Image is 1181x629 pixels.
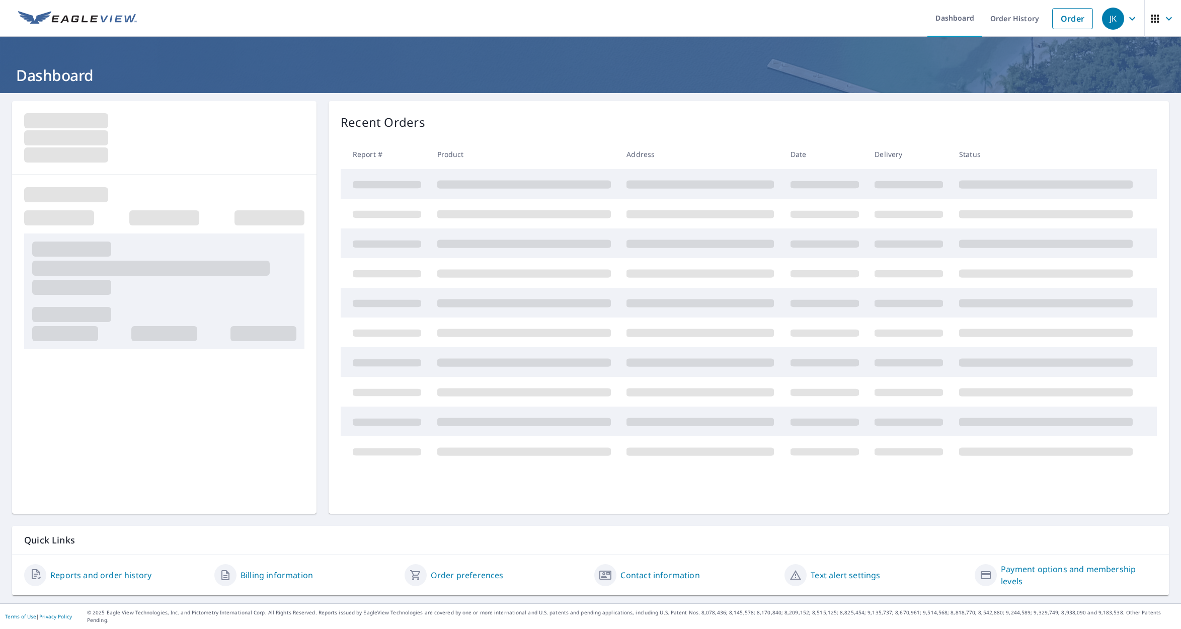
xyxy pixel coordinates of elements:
a: Contact information [620,569,699,581]
th: Product [429,139,619,169]
th: Date [782,139,867,169]
a: Payment options and membership levels [1001,563,1157,587]
th: Delivery [867,139,951,169]
h1: Dashboard [12,65,1169,86]
a: Reports and order history [50,569,151,581]
a: Order preferences [431,569,504,581]
p: © 2025 Eagle View Technologies, Inc. and Pictometry International Corp. All Rights Reserved. Repo... [87,609,1176,624]
a: Order [1052,8,1093,29]
img: EV Logo [18,11,137,26]
th: Report # [341,139,429,169]
div: JK [1102,8,1124,30]
p: | [5,613,72,619]
p: Recent Orders [341,113,425,131]
th: Address [618,139,782,169]
a: Billing information [241,569,313,581]
a: Privacy Policy [39,613,72,620]
a: Terms of Use [5,613,36,620]
a: Text alert settings [811,569,880,581]
p: Quick Links [24,534,1157,546]
th: Status [951,139,1141,169]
